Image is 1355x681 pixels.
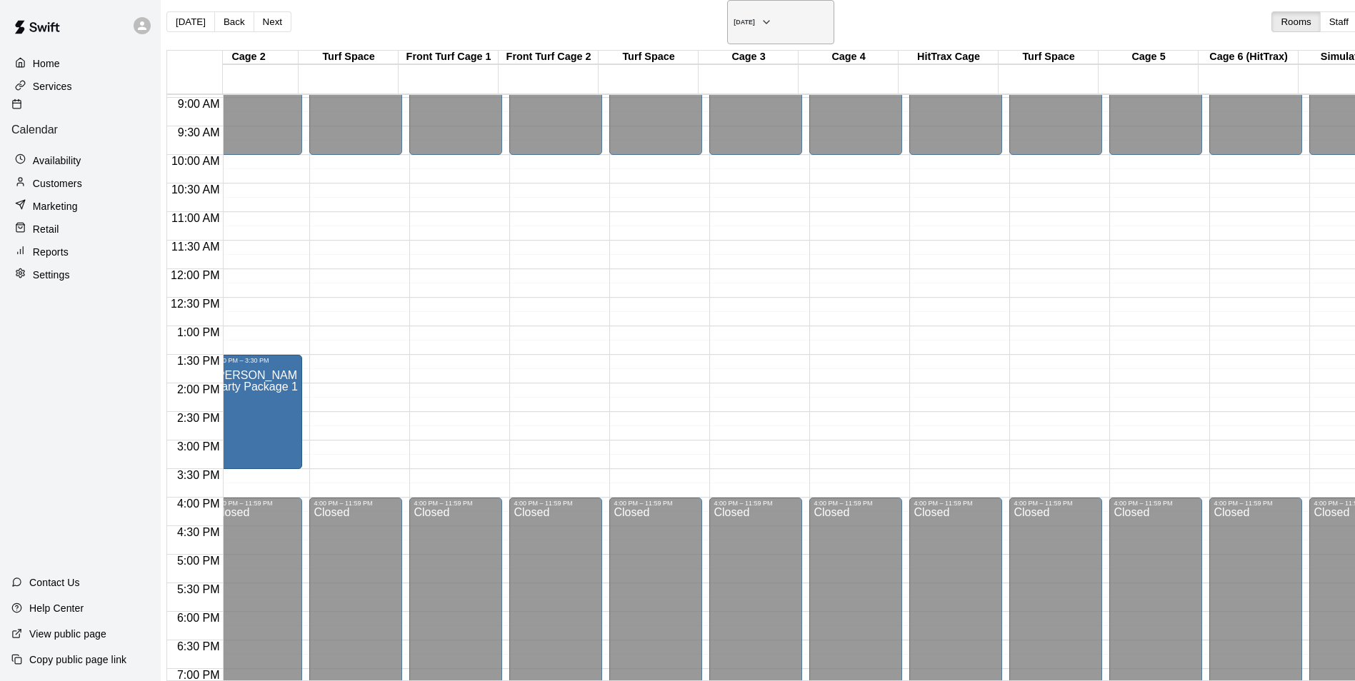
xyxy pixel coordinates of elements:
[254,11,291,32] button: Next
[168,155,224,167] span: 10:00 AM
[814,500,898,507] div: 4:00 PM – 11:59 PM
[214,500,298,507] div: 4:00 PM – 11:59 PM
[214,357,298,364] div: 1:30 PM – 3:30 PM
[999,51,1099,64] div: Turf Space
[174,383,224,395] span: 2:00 PM
[214,380,358,393] span: Party Package 1 (Front Turf)
[11,76,149,97] a: Services
[174,412,224,424] span: 2:30 PM
[33,199,78,213] p: Marketing
[799,51,899,64] div: Cage 4
[29,652,126,667] p: Copy public page link
[1014,500,1098,507] div: 4:00 PM – 11:59 PM
[11,53,149,74] a: Home
[11,218,149,240] a: Retail
[33,268,70,282] p: Settings
[899,51,999,64] div: HitTrax Cage
[1214,500,1298,507] div: 4:00 PM – 11:59 PM
[33,222,59,236] p: Retail
[11,123,149,136] p: Calendar
[174,326,224,338] span: 1:00 PM
[33,245,69,259] p: Reports
[1271,11,1320,32] button: Rooms
[167,298,223,310] span: 12:30 PM
[11,150,149,171] a: Availability
[168,183,224,196] span: 10:30 AM
[174,469,224,481] span: 3:30 PM
[174,583,224,595] span: 5:30 PM
[168,241,224,253] span: 11:30 AM
[699,51,799,64] div: Cage 3
[33,56,60,71] p: Home
[174,669,224,681] span: 7:00 PM
[399,51,499,64] div: Front Turf Cage 1
[11,99,149,136] div: Calendar
[1099,51,1199,64] div: Cage 5
[1199,51,1299,64] div: Cage 6 (HitTrax)
[314,500,398,507] div: 4:00 PM – 11:59 PM
[734,19,755,26] h6: [DATE]
[914,500,998,507] div: 4:00 PM – 11:59 PM
[29,575,80,590] p: Contact Us
[11,99,149,148] a: Calendar
[174,126,224,138] span: 9:30 AM
[174,498,224,510] span: 4:00 PM
[11,196,149,217] a: Marketing
[168,212,224,224] span: 11:00 AM
[174,355,224,367] span: 1:30 PM
[174,526,224,538] span: 4:30 PM
[33,79,72,94] p: Services
[11,173,149,194] a: Customers
[1114,500,1198,507] div: 4:00 PM – 11:59 PM
[11,241,149,263] a: Reports
[166,11,215,32] button: [DATE]
[214,11,254,32] button: Back
[614,500,698,507] div: 4:00 PM – 11:59 PM
[174,440,224,453] span: 3:00 PM
[714,500,798,507] div: 4:00 PM – 11:59 PM
[33,153,81,168] p: Availability
[29,627,106,641] p: View public page
[33,176,82,191] p: Customers
[209,355,302,469] div: 1:30 PM – 3:30 PM: Diona Thompson
[29,601,84,615] p: Help Center
[174,612,224,624] span: 6:00 PM
[174,555,224,567] span: 5:00 PM
[174,640,224,652] span: 6:30 PM
[414,500,498,507] div: 4:00 PM – 11:59 PM
[199,51,299,64] div: Cage 2
[514,500,598,507] div: 4:00 PM – 11:59 PM
[299,51,399,64] div: Turf Space
[11,264,149,286] a: Settings
[174,98,224,110] span: 9:00 AM
[499,51,599,64] div: Front Turf Cage 2
[167,269,223,281] span: 12:00 PM
[599,51,699,64] div: Turf Space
